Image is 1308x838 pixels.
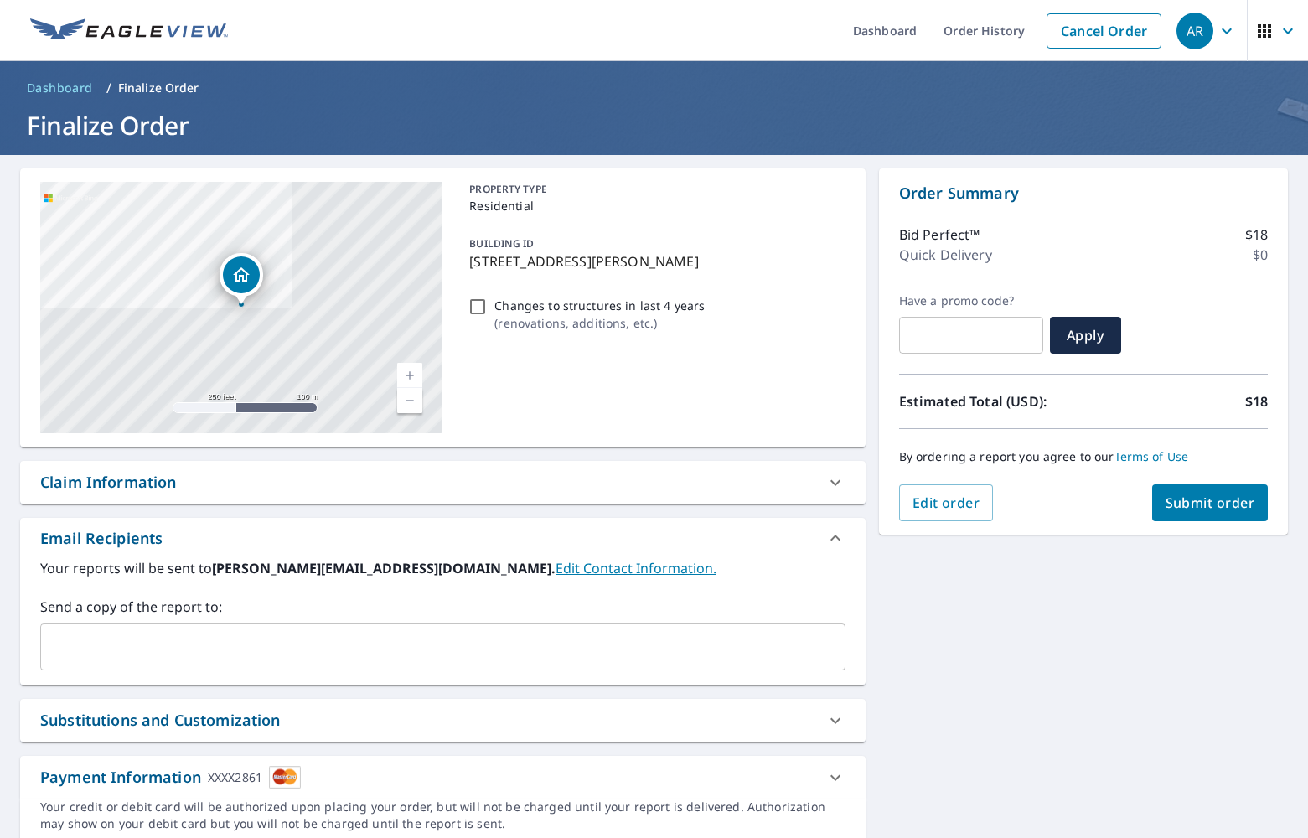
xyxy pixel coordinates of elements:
p: $18 [1245,225,1268,245]
div: Payment Information [40,766,301,789]
button: Edit order [899,484,994,521]
p: PROPERTY TYPE [469,182,838,197]
b: [PERSON_NAME][EMAIL_ADDRESS][DOMAIN_NAME]. [212,559,556,577]
img: cardImage [269,766,301,789]
a: Cancel Order [1047,13,1161,49]
div: Substitutions and Customization [40,709,281,732]
p: $0 [1253,245,1268,265]
p: Order Summary [899,182,1268,204]
p: BUILDING ID [469,236,534,251]
a: Current Level 17, Zoom Out [397,388,422,413]
span: Dashboard [27,80,93,96]
div: Payment InformationXXXX2861cardImage [20,756,866,799]
a: EditContactInfo [556,559,716,577]
div: Email Recipients [20,518,866,558]
p: Quick Delivery [899,245,992,265]
p: Finalize Order [118,80,199,96]
nav: breadcrumb [20,75,1288,101]
div: Your credit or debit card will be authorized upon placing your order, but will not be charged unt... [40,799,845,832]
p: Estimated Total (USD): [899,391,1083,411]
a: Dashboard [20,75,100,101]
li: / [106,78,111,98]
div: AR [1176,13,1213,49]
div: Claim Information [20,461,866,504]
div: Substitutions and Customization [20,699,866,742]
label: Have a promo code? [899,293,1043,308]
p: Changes to structures in last 4 years [494,297,705,314]
div: XXXX2861 [208,766,262,789]
div: Email Recipients [40,527,163,550]
span: Submit order [1166,494,1255,512]
a: Current Level 17, Zoom In [397,363,422,388]
h1: Finalize Order [20,108,1288,142]
p: [STREET_ADDRESS][PERSON_NAME] [469,251,838,272]
p: Bid Perfect™ [899,225,980,245]
label: Send a copy of the report to: [40,597,845,617]
a: Terms of Use [1114,448,1189,464]
span: Apply [1063,326,1108,344]
p: ( renovations, additions, etc. ) [494,314,705,332]
img: EV Logo [30,18,228,44]
p: By ordering a report you agree to our [899,449,1268,464]
div: Claim Information [40,471,177,494]
button: Apply [1050,317,1121,354]
div: Dropped pin, building 1, Residential property, 110 Wallace Dr Lafayette, LA 70501 [220,253,263,305]
span: Edit order [912,494,980,512]
p: Residential [469,197,838,215]
label: Your reports will be sent to [40,558,845,578]
p: $18 [1245,391,1268,411]
button: Submit order [1152,484,1269,521]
